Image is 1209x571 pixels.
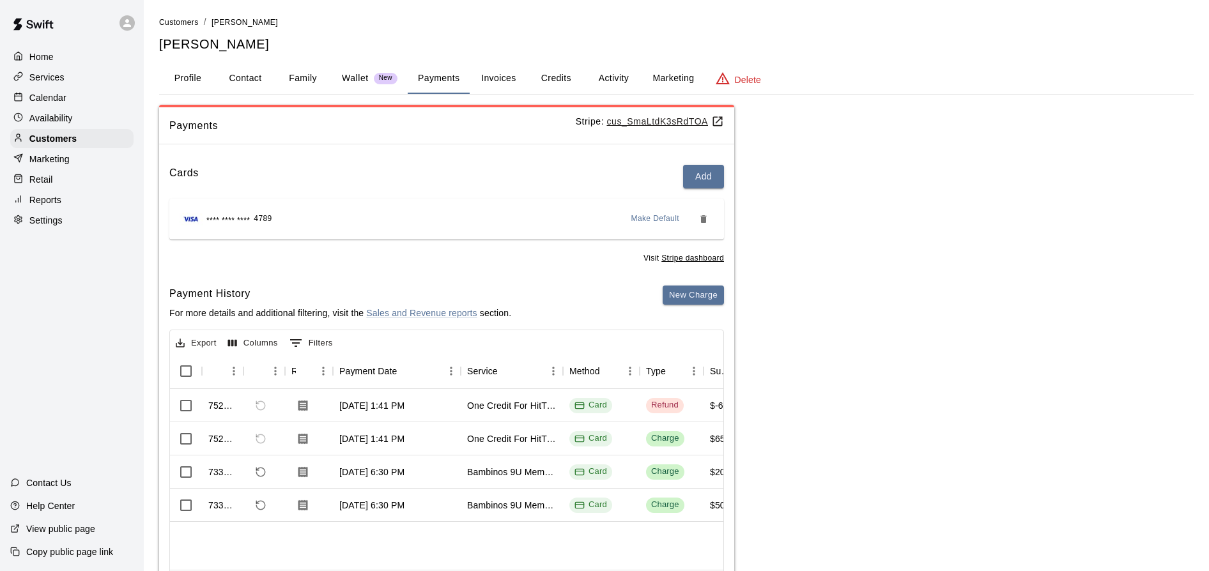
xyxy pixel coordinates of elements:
button: Sort [208,362,226,380]
div: Charge [651,432,679,445]
a: cus_SmaLtdK3sRdTOA [607,116,724,126]
div: Service [467,353,498,389]
a: Calendar [10,88,134,107]
button: Menu [544,362,563,381]
p: View public page [26,522,95,535]
div: Type [640,353,704,389]
li: / [204,15,206,29]
div: Subtotal [710,353,730,389]
div: 752084 [208,399,237,412]
h6: Cards [169,165,199,188]
p: For more details and additional filtering, visit the section. [169,307,511,319]
div: Card [574,399,607,411]
div: Payment Date [333,353,461,389]
button: Sort [296,362,314,380]
div: Aug 2, 2025, 6:30 PM [339,466,404,478]
div: Service [461,353,563,389]
p: Availability [29,112,73,125]
div: Payment Date [339,353,397,389]
span: Payments [169,118,576,134]
button: Show filters [286,333,336,353]
div: Aug 2, 2025, 6:30 PM [339,499,404,512]
div: Aug 12, 2025, 1:41 PM [339,432,404,445]
div: Aug 12, 2025, 1:41 PM [339,399,404,412]
p: Help Center [26,499,75,512]
p: Settings [29,214,63,227]
button: Family [274,63,332,94]
button: Menu [224,362,243,381]
div: Type [646,353,666,389]
div: Services [10,68,134,87]
p: Customers [29,132,77,145]
a: Settings [10,211,134,230]
span: Refund payment [250,461,272,483]
button: Add [683,165,724,188]
button: Download Receipt [291,461,314,483]
div: $200.00 [710,466,743,478]
div: basic tabs example [159,63,1194,94]
button: Menu [620,362,640,381]
button: Menu [442,362,461,381]
button: Invoices [470,63,527,94]
div: $50.00 [710,499,738,512]
button: Sort [600,362,618,380]
div: Card [574,432,607,445]
p: Calendar [29,91,66,104]
div: $-65.00 [710,399,741,412]
div: Card [574,466,607,478]
h5: [PERSON_NAME] [159,36,1194,53]
div: 733101 [208,499,237,512]
div: Id [202,353,243,389]
button: Sort [250,362,268,380]
h6: Payment History [169,285,511,302]
span: Make Default [631,213,680,225]
button: Select columns [225,333,281,353]
a: Stripe dashboard [661,254,724,263]
button: Download Receipt [291,494,314,517]
button: Profile [159,63,217,94]
button: Menu [314,362,333,381]
p: Retail [29,173,53,186]
button: New Charge [663,285,724,305]
a: Customers [159,17,199,27]
div: Method [563,353,640,389]
p: Home [29,50,54,63]
button: Download Receipt [291,427,314,450]
div: Refund [651,399,679,411]
a: Availability [10,109,134,128]
p: Marketing [29,153,70,165]
a: Customers [10,129,134,148]
button: Contact [217,63,274,94]
a: Sales and Revenue reports [366,308,477,318]
button: Export [173,333,220,353]
button: Sort [397,362,415,380]
button: Payments [408,63,470,94]
a: Reports [10,190,134,209]
a: Retail [10,170,134,189]
span: Refund payment [250,494,272,516]
p: Wallet [342,72,369,85]
button: Download Receipt [291,394,314,417]
button: Credits [527,63,585,94]
div: Bambinos 9U Membership - Fall 2025 [467,466,557,478]
div: Charge [651,499,679,511]
a: Home [10,47,134,66]
div: Bambinos 9U Membership - Fall 2025 [467,499,557,512]
div: Charge [651,466,679,478]
span: [PERSON_NAME] [212,18,278,27]
div: $65.00 [710,432,738,445]
button: Remove [693,209,714,229]
p: Contact Us [26,476,72,489]
div: Card [574,499,607,511]
div: 733102 [208,466,237,478]
p: Copy public page link [26,545,113,558]
img: Credit card brand logo [180,213,203,225]
nav: breadcrumb [159,15,1194,29]
button: Sort [498,362,516,380]
a: Marketing [10,149,134,169]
